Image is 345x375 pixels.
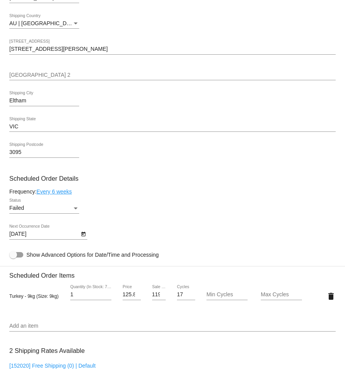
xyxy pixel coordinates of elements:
input: Shipping Street 1 [9,46,336,52]
input: Shipping City [9,98,79,104]
input: Cycles [177,292,195,298]
input: Quantity (In Stock: 707) [70,292,111,298]
span: AU | [GEOGRAPHIC_DATA] [9,20,78,26]
span: Turkey - 9kg (Size: 9kg) [9,294,59,299]
h3: Scheduled Order Details [9,175,336,182]
div: Frequency: [9,188,336,195]
a: [152020] Free Shipping (0) | Default [9,363,95,369]
input: Add an item [9,323,336,329]
input: Next Occurrence Date [9,231,79,237]
input: Shipping State [9,124,336,130]
span: Show Advanced Options for Date/Time and Processing [26,251,159,259]
h3: Scheduled Order Items [9,266,336,279]
h3: 2 Shipping Rates Available [9,342,85,359]
input: Max Cycles [261,292,302,298]
input: Sale Price [152,292,166,298]
mat-icon: delete [326,292,336,301]
mat-select: Status [9,205,79,211]
input: Min Cycles [206,292,248,298]
a: Every 6 weeks [36,188,72,195]
input: Price [123,292,141,298]
mat-select: Shipping Country [9,21,79,27]
input: Shipping Postcode [9,149,79,156]
button: Open calendar [79,230,87,238]
span: Failed [9,205,24,211]
input: Shipping Street 2 [9,72,336,78]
